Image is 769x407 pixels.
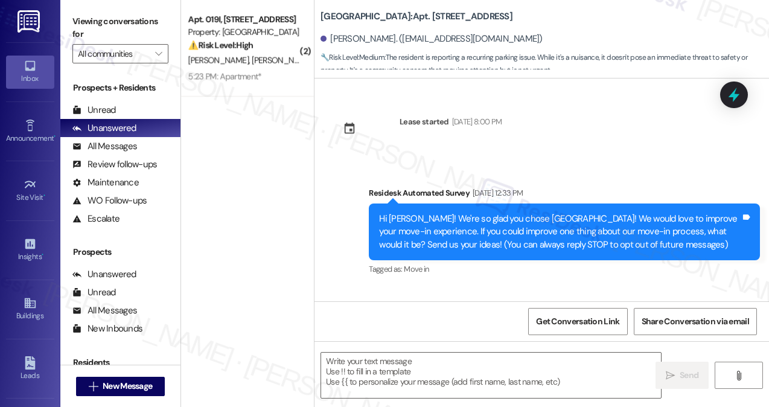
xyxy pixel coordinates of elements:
[78,44,149,63] input: All communities
[642,315,749,328] span: Share Conversation via email
[188,71,262,82] div: 5:23 PM: Apartment*
[60,246,180,258] div: Prospects
[103,380,152,393] span: New Message
[188,26,300,39] div: Property: [GEOGRAPHIC_DATA]
[379,213,741,251] div: Hi [PERSON_NAME]! We're so glad you chose [GEOGRAPHIC_DATA]! We would love to improve your move-i...
[42,251,43,259] span: •
[72,286,116,299] div: Unread
[404,264,429,274] span: Move in
[54,132,56,141] span: •
[470,187,523,199] div: [DATE] 12:33 PM
[321,51,769,77] span: : The resident is reporting a recurring parking issue. While it's a nuisance, it doesn't pose an ...
[72,158,157,171] div: Review follow-ups
[656,362,709,389] button: Send
[188,40,254,51] strong: ⚠️ Risk Level: High
[89,382,98,391] i: 
[72,322,142,335] div: New Inbounds
[369,260,760,278] div: Tagged as:
[18,10,42,33] img: ResiDesk Logo
[666,371,675,380] i: 
[76,377,165,396] button: New Message
[60,82,180,94] div: Prospects + Residents
[6,293,54,325] a: Buildings
[449,115,502,128] div: [DATE] 8:00 PM
[72,140,137,153] div: All Messages
[634,308,757,335] button: Share Conversation via email
[72,194,147,207] div: WO Follow-ups
[72,122,136,135] div: Unanswered
[6,175,54,207] a: Site Visit •
[6,353,54,385] a: Leads
[72,268,136,281] div: Unanswered
[72,213,120,225] div: Escalate
[321,53,384,62] strong: 🔧 Risk Level: Medium
[680,369,698,382] span: Send
[72,304,137,317] div: All Messages
[188,55,252,66] span: [PERSON_NAME]
[528,308,627,335] button: Get Conversation Link
[43,191,45,200] span: •
[400,115,449,128] div: Lease started
[72,104,116,117] div: Unread
[6,234,54,266] a: Insights •
[72,176,139,189] div: Maintenance
[155,49,162,59] i: 
[369,187,760,203] div: Residesk Automated Survey
[321,10,512,23] b: [GEOGRAPHIC_DATA]: Apt. [STREET_ADDRESS]
[321,33,543,45] div: [PERSON_NAME]. ([EMAIL_ADDRESS][DOMAIN_NAME])
[252,55,389,66] span: [PERSON_NAME][GEOGRAPHIC_DATA]
[72,12,168,44] label: Viewing conversations for
[536,315,619,328] span: Get Conversation Link
[734,371,743,380] i: 
[60,356,180,369] div: Residents
[188,13,300,26] div: Apt. 019I, [STREET_ADDRESS]
[6,56,54,88] a: Inbox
